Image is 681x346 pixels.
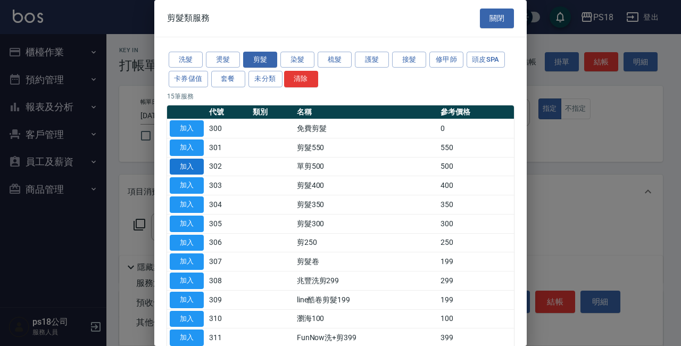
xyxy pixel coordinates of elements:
td: 302 [206,157,250,176]
td: 剪髮550 [294,138,438,157]
button: 染髮 [280,52,314,68]
td: 299 [438,271,514,291]
td: 剪髮卷 [294,252,438,271]
button: 梳髮 [318,52,352,68]
td: 304 [206,195,250,215]
td: 306 [206,233,250,252]
td: 500 [438,157,514,176]
td: 剪髮400 [294,176,438,195]
span: 剪髮類服務 [167,13,210,23]
td: 400 [438,176,514,195]
td: 199 [438,252,514,271]
th: 參考價格 [438,105,514,119]
td: 199 [438,290,514,309]
button: 加入 [170,216,204,232]
p: 15 筆服務 [167,92,514,101]
button: 加入 [170,253,204,270]
td: 300 [438,214,514,233]
td: 309 [206,290,250,309]
button: 接髮 [392,52,426,68]
button: 加入 [170,159,204,175]
td: 瀏海100 [294,309,438,328]
td: 301 [206,138,250,157]
td: 305 [206,214,250,233]
button: 加入 [170,235,204,251]
td: 350 [438,195,514,215]
button: 加入 [170,273,204,289]
button: 加入 [170,139,204,156]
td: 310 [206,309,250,328]
td: 303 [206,176,250,195]
th: 代號 [206,105,250,119]
button: 未分類 [248,71,283,87]
td: 剪250 [294,233,438,252]
button: 套餐 [211,71,245,87]
button: 加入 [170,120,204,137]
td: 308 [206,271,250,291]
td: 0 [438,119,514,138]
td: 單剪500 [294,157,438,176]
button: 卡券儲值 [169,71,208,87]
button: 清除 [284,71,318,87]
button: 護髮 [355,52,389,68]
button: 加入 [170,292,204,308]
td: 307 [206,252,250,271]
button: 剪髮 [243,52,277,68]
button: 洗髮 [169,52,203,68]
td: line酷卷剪髮199 [294,290,438,309]
button: 修甲師 [429,52,463,68]
td: 100 [438,309,514,328]
button: 加入 [170,329,204,346]
th: 名稱 [294,105,438,119]
th: 類別 [250,105,294,119]
td: 兆豐洗剪299 [294,271,438,291]
button: 燙髮 [206,52,240,68]
button: 頭皮SPA [467,52,505,68]
td: 250 [438,233,514,252]
td: 免費剪髮 [294,119,438,138]
button: 加入 [170,196,204,213]
button: 加入 [170,177,204,194]
td: 550 [438,138,514,157]
td: 剪髮300 [294,214,438,233]
td: 剪髮350 [294,195,438,215]
button: 加入 [170,311,204,327]
button: 關閉 [480,9,514,28]
td: 300 [206,119,250,138]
